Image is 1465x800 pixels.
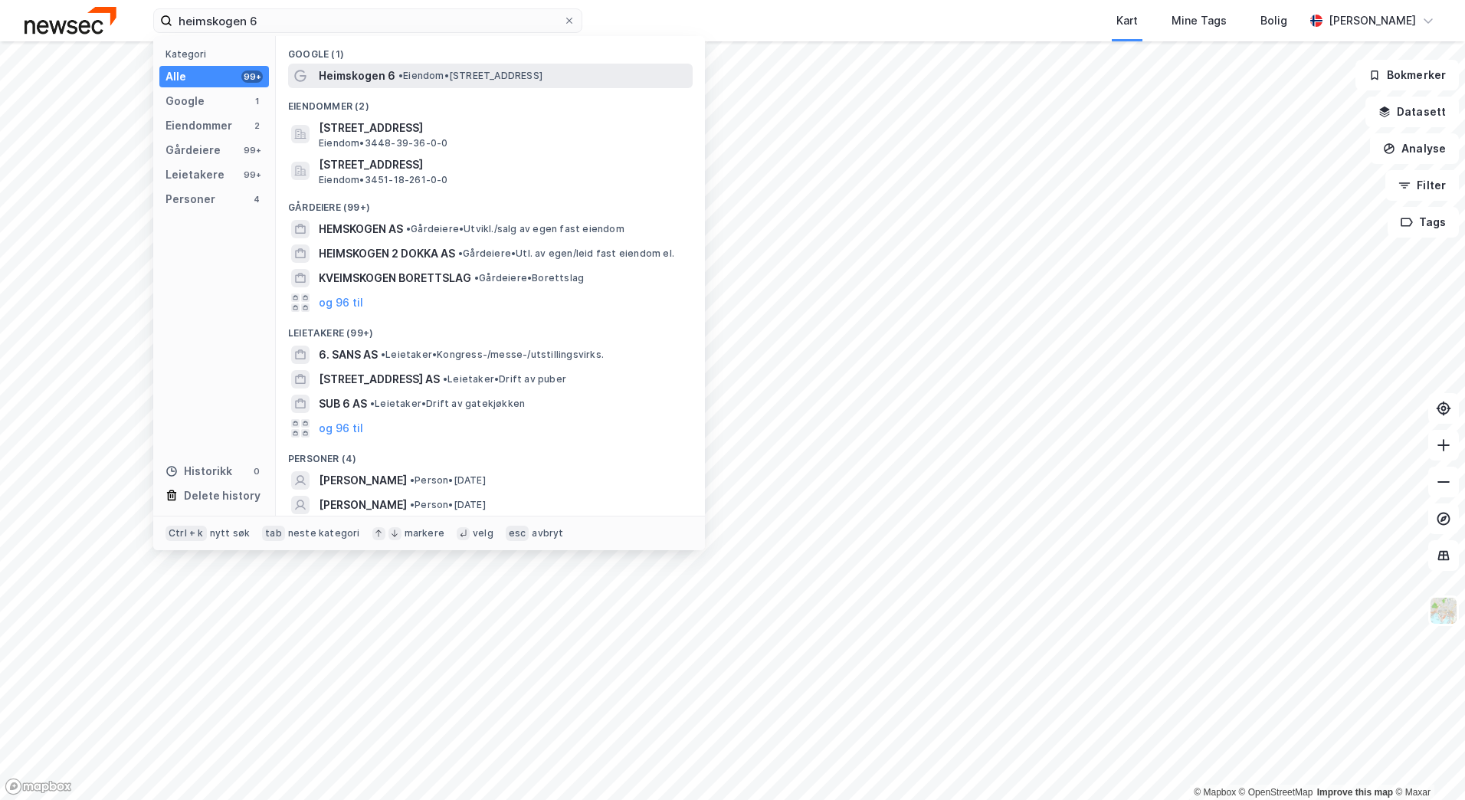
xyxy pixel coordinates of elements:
[1355,60,1459,90] button: Bokmerker
[1388,726,1465,800] div: Kontrollprogram for chat
[166,526,207,541] div: Ctrl + k
[319,156,687,174] span: [STREET_ADDRESS]
[251,95,263,107] div: 1
[319,137,447,149] span: Eiendom • 3448-39-36-0-0
[1172,11,1227,30] div: Mine Tags
[288,527,360,539] div: neste kategori
[319,395,367,413] span: SUB 6 AS
[410,499,486,511] span: Person • [DATE]
[473,527,493,539] div: velg
[319,496,407,514] span: [PERSON_NAME]
[319,346,378,364] span: 6. SANS AS
[1317,787,1393,798] a: Improve this map
[1194,787,1236,798] a: Mapbox
[443,373,566,385] span: Leietaker • Drift av puber
[166,67,186,86] div: Alle
[506,526,529,541] div: esc
[241,144,263,156] div: 99+
[458,248,674,260] span: Gårdeiere • Utl. av egen/leid fast eiendom el.
[458,248,463,259] span: •
[406,223,624,235] span: Gårdeiere • Utvikl./salg av egen fast eiendom
[262,526,285,541] div: tab
[319,67,395,85] span: Heimskogen 6
[398,70,542,82] span: Eiendom • [STREET_ADDRESS]
[443,373,447,385] span: •
[398,70,403,81] span: •
[172,9,563,32] input: Søk på adresse, matrikkel, gårdeiere, leietakere eller personer
[532,527,563,539] div: avbryt
[410,474,415,486] span: •
[319,119,687,137] span: [STREET_ADDRESS]
[166,141,221,159] div: Gårdeiere
[1116,11,1138,30] div: Kart
[319,244,455,263] span: HEIMSKOGEN 2 DOKKA AS
[474,272,479,284] span: •
[276,36,705,64] div: Google (1)
[474,272,584,284] span: Gårdeiere • Borettslag
[276,88,705,116] div: Eiendommer (2)
[5,778,72,795] a: Mapbox homepage
[319,220,403,238] span: HEMSKOGEN AS
[406,223,411,234] span: •
[251,465,263,477] div: 0
[410,499,415,510] span: •
[276,441,705,468] div: Personer (4)
[319,174,448,186] span: Eiendom • 3451-18-261-0-0
[319,471,407,490] span: [PERSON_NAME]
[1429,596,1458,625] img: Z
[319,370,440,389] span: [STREET_ADDRESS] AS
[1260,11,1287,30] div: Bolig
[319,293,363,312] button: og 96 til
[251,120,263,132] div: 2
[319,269,471,287] span: KVEIMSKOGEN BORETTSLAG
[370,398,375,409] span: •
[210,527,251,539] div: nytt søk
[276,315,705,343] div: Leietakere (99+)
[184,487,261,505] div: Delete history
[166,166,225,184] div: Leietakere
[319,419,363,438] button: og 96 til
[166,190,215,208] div: Personer
[251,193,263,205] div: 4
[241,70,263,83] div: 99+
[1388,726,1465,800] iframe: Chat Widget
[410,474,486,487] span: Person • [DATE]
[241,169,263,181] div: 99+
[370,398,525,410] span: Leietaker • Drift av gatekjøkken
[166,48,269,60] div: Kategori
[405,527,444,539] div: markere
[1329,11,1416,30] div: [PERSON_NAME]
[276,189,705,217] div: Gårdeiere (99+)
[25,7,116,34] img: newsec-logo.f6e21ccffca1b3a03d2d.png
[1239,787,1313,798] a: OpenStreetMap
[166,92,205,110] div: Google
[1385,170,1459,201] button: Filter
[1370,133,1459,164] button: Analyse
[381,349,604,361] span: Leietaker • Kongress-/messe-/utstillingsvirks.
[1388,207,1459,238] button: Tags
[1365,97,1459,127] button: Datasett
[166,116,232,135] div: Eiendommer
[166,462,232,480] div: Historikk
[381,349,385,360] span: •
